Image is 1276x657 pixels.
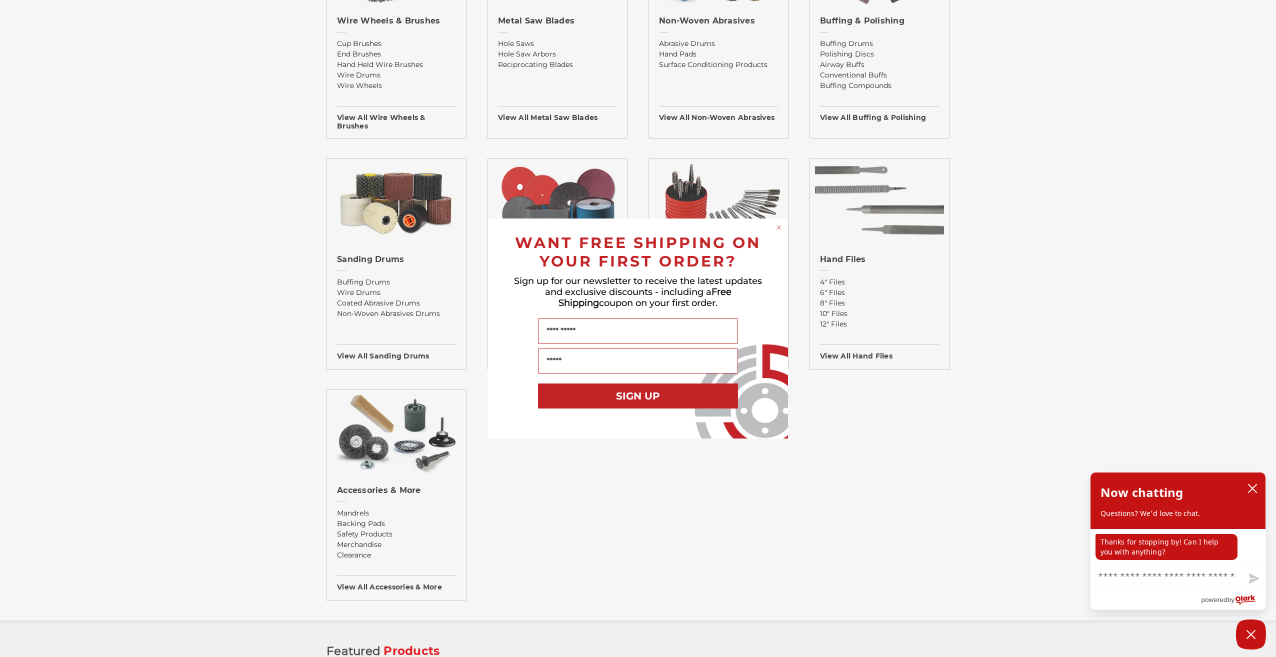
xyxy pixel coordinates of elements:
[514,275,762,308] span: Sign up for our newsletter to receive the latest updates and exclusive discounts - including a co...
[538,383,738,408] button: SIGN UP
[774,222,784,232] button: Close dialog
[1227,593,1234,606] span: by
[1201,591,1265,609] a: Powered by Olark
[1240,567,1265,590] button: Send message
[1100,508,1255,518] p: Questions? We'd love to chat.
[1090,529,1265,564] div: chat
[515,233,761,270] span: WANT FREE SHIPPING ON YOUR FIRST ORDER?
[558,286,731,308] span: Free Shipping
[1201,593,1227,606] span: powered
[1236,619,1266,649] button: Close Chatbox
[1090,472,1266,610] div: olark chatbox
[1095,534,1237,560] p: Thanks for stopping by! Can I help you with anything?
[1244,481,1260,496] button: close chatbox
[1100,482,1183,502] h2: Now chatting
